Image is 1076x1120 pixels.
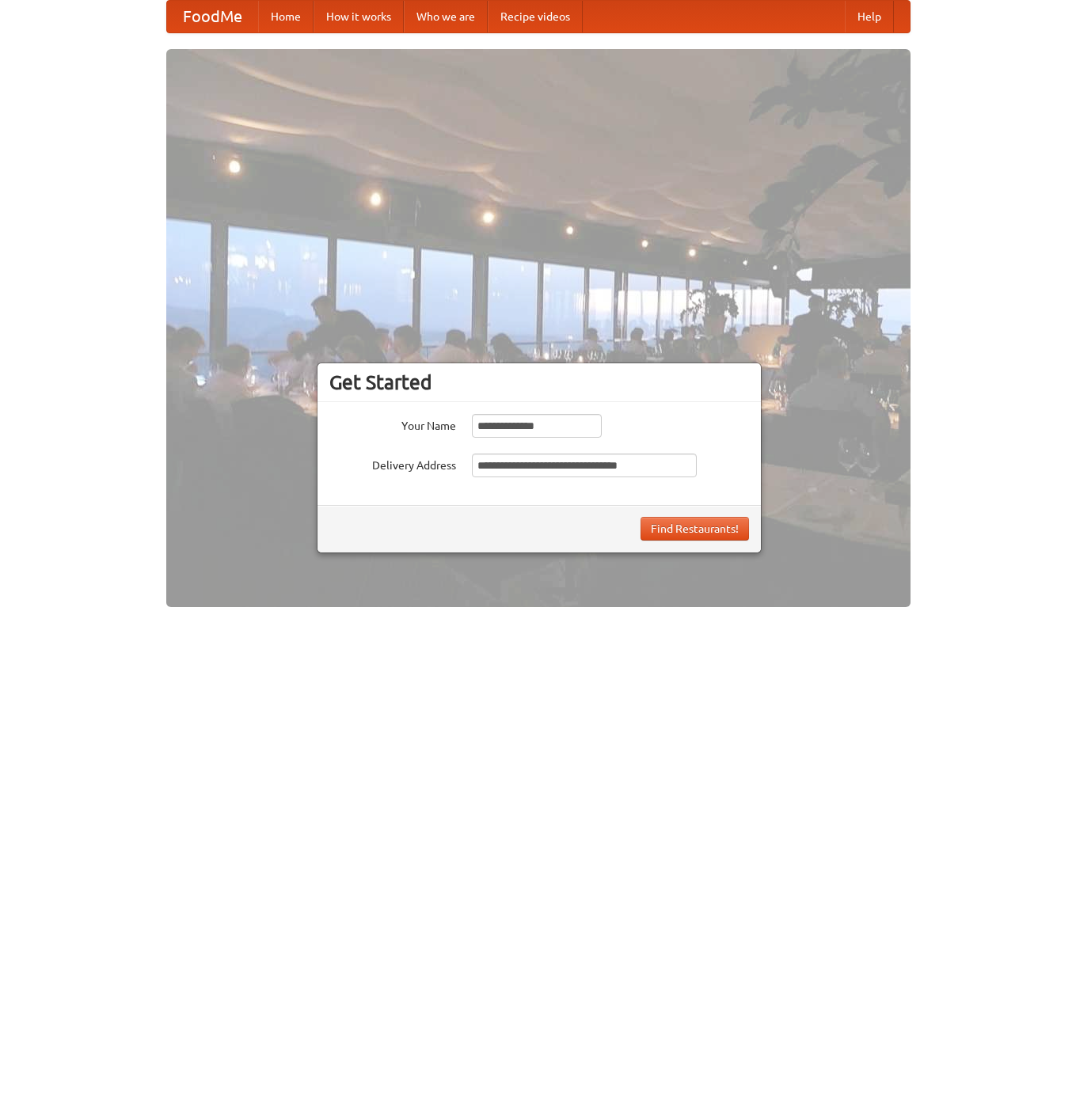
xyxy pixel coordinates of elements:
h3: Get Started [329,370,749,394]
button: Find Restaurants! [641,517,749,541]
a: Help [845,1,894,32]
label: Delivery Address [329,454,456,473]
a: How it works [314,1,404,32]
a: Who we are [404,1,488,32]
a: Home [258,1,314,32]
a: FoodMe [167,1,258,32]
label: Your Name [329,414,456,434]
a: Recipe videos [488,1,583,32]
